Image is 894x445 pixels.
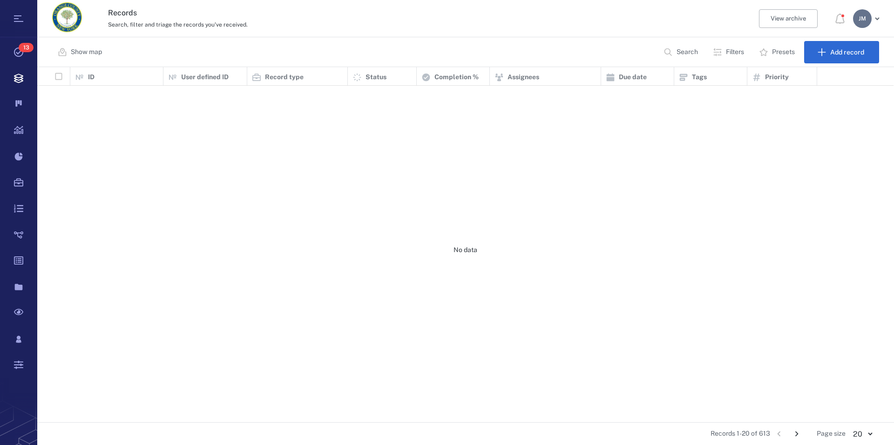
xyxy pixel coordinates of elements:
[508,73,539,82] p: Assignees
[853,9,872,28] div: J M
[37,86,894,415] div: No data
[846,429,879,439] div: 20
[88,73,95,82] p: ID
[711,429,770,438] span: Records 1-20 of 613
[108,7,616,19] h3: Records
[434,73,479,82] p: Completion %
[52,41,109,63] button: Show map
[366,73,386,82] p: Status
[108,21,248,28] span: Search, filter and triage the records you've received.
[765,73,789,82] p: Priority
[71,48,102,57] p: Show map
[726,48,744,57] p: Filters
[804,41,879,63] button: Add record
[692,73,707,82] p: Tags
[619,73,647,82] p: Due date
[52,2,82,32] img: Orange County Planning Department logo
[817,429,846,438] span: Page size
[753,41,802,63] button: Presets
[677,48,698,57] p: Search
[181,73,229,82] p: User defined ID
[265,73,304,82] p: Record type
[853,9,883,28] button: JM
[759,9,818,28] button: View archive
[19,43,34,52] span: 13
[789,426,804,441] button: Go to next page
[707,41,752,63] button: Filters
[658,41,705,63] button: Search
[770,426,806,441] nav: pagination navigation
[772,48,795,57] p: Presets
[52,2,82,35] a: Go home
